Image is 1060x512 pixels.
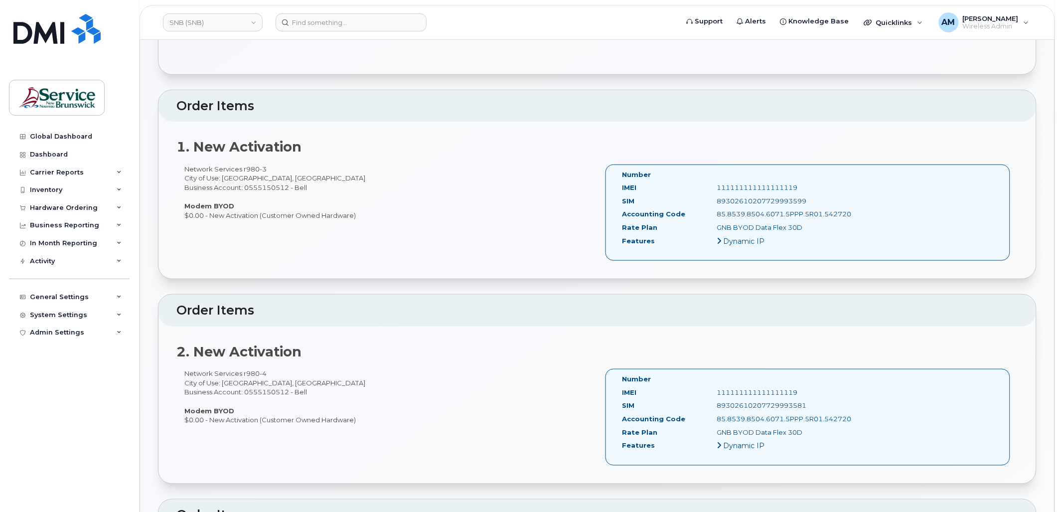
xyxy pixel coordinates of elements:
label: Accounting Code [622,414,686,424]
strong: 1. New Activation [176,139,302,155]
h2: Order Items [176,304,1018,318]
label: Features [622,236,655,246]
div: 89302610207729993581 [710,401,843,410]
label: SIM [622,196,635,206]
label: IMEI [622,183,637,192]
label: SIM [622,401,635,410]
a: Knowledge Base [773,11,856,31]
span: Dynamic IP [724,237,765,246]
div: Quicklinks [857,12,930,32]
span: Alerts [746,16,766,26]
label: Number [622,374,651,384]
strong: Modem BYOD [184,407,234,415]
div: Network Services r980-3 City of Use: [GEOGRAPHIC_DATA], [GEOGRAPHIC_DATA] Business Account: 05551... [176,165,598,220]
div: Andrew Morris [932,12,1036,32]
div: 111111111111111119 [710,183,843,192]
span: [PERSON_NAME] [963,14,1019,22]
span: Knowledge Base [789,16,849,26]
a: Support [680,11,730,31]
label: Features [622,441,655,450]
span: Support [695,16,723,26]
strong: Modem BYOD [184,202,234,210]
span: Wireless Admin [963,22,1019,30]
a: SNB (SNB) [163,13,263,31]
div: Network Services r980-4 City of Use: [GEOGRAPHIC_DATA], [GEOGRAPHIC_DATA] Business Account: 05551... [176,369,598,424]
label: Number [622,170,651,179]
div: GNB BYOD Data Flex 30D [710,223,843,232]
label: IMEI [622,388,637,397]
span: Quicklinks [876,18,912,26]
div: 89302610207729993599 [710,196,843,206]
label: Rate Plan [622,223,658,232]
label: Accounting Code [622,209,686,219]
div: GNB BYOD Data Flex 30D [710,428,843,437]
input: Find something... [276,13,427,31]
div: 85.8539.8504.6071.5PPP.5R01.542720 [710,209,843,219]
div: 111111111111111119 [710,388,843,397]
label: Rate Plan [622,428,658,437]
h2: Order Items [176,99,1018,113]
span: Dynamic IP [724,441,765,450]
span: AM [942,16,955,28]
a: Alerts [730,11,773,31]
strong: 2. New Activation [176,343,302,360]
div: 85.8539.8504.6071.5PPP.5R01.542720 [710,414,843,424]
